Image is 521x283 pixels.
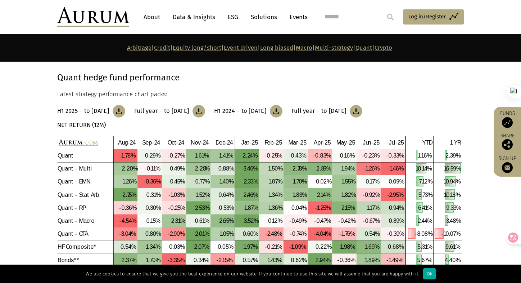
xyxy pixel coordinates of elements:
img: Download Article [113,105,125,118]
a: H1 2024 – to [DATE] [214,105,282,118]
a: Macro [296,44,312,51]
a: Full year – to [DATE] [291,105,362,118]
input: Submit [383,10,398,24]
a: Data & Insights [169,10,219,24]
strong: Quant hedge fund performance [57,72,180,83]
a: Long biased [260,44,293,51]
a: Events [286,10,308,24]
a: Full year – to [DATE] [134,105,205,118]
div: Ok [423,268,436,279]
a: Funds [497,110,517,128]
a: Sign up [497,155,517,173]
img: Download Article [192,105,205,118]
h3: H1 2025 – to [DATE] [57,107,109,115]
a: Event driven [224,44,258,51]
a: ESG [224,10,242,24]
a: Crypto [375,44,392,51]
a: Log in/Register [403,9,464,25]
img: Access Funds [502,117,513,128]
span: Log in/Register [408,12,446,21]
h3: H1 2024 – to [DATE] [214,107,266,115]
div: Share [497,133,517,150]
strong: | | | | | | | | [127,44,392,51]
a: Credit [154,44,170,51]
img: Download Article [350,105,362,118]
a: Solutions [247,10,281,24]
img: Share this post [502,139,513,150]
img: Download Article [270,105,282,118]
h3: Full year – to [DATE] [134,107,189,115]
a: Arbitrage [127,44,151,51]
p: Latest strategy performance chart packs: [57,90,462,99]
strong: NET RETURN (12M) [57,121,106,128]
a: Quant [355,44,372,51]
a: Multi-strategy [315,44,353,51]
img: Aurum [57,7,129,27]
img: Sign up to our newsletter [502,162,513,173]
a: Equity long/short [173,44,221,51]
a: About [140,10,164,24]
h3: Full year – to [DATE] [291,107,346,115]
a: H1 2025 – to [DATE] [57,105,125,118]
